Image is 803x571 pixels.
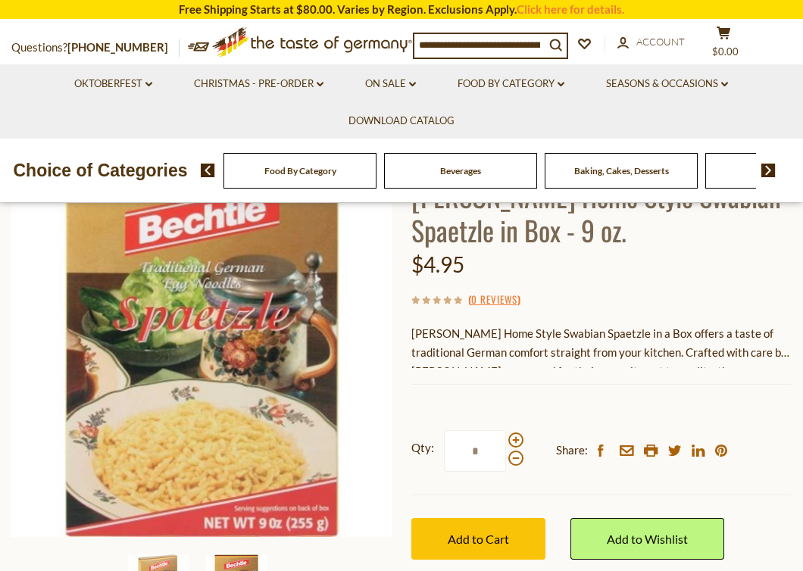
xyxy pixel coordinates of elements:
[761,164,776,177] img: next arrow
[471,292,517,308] a: 0 Reviews
[701,26,746,64] button: $0.00
[556,441,588,460] span: Share:
[348,113,455,129] a: Download Catalog
[74,76,152,92] a: Oktoberfest
[448,532,509,546] span: Add to Cart
[606,76,728,92] a: Seasons & Occasions
[201,164,215,177] img: previous arrow
[444,430,506,472] input: Qty:
[617,34,685,51] a: Account
[411,518,545,560] button: Add to Cart
[636,36,685,48] span: Account
[11,157,392,537] img: Bechtle Home Style Swabian Spaetzle in Box
[67,40,168,54] a: [PHONE_NUMBER]
[458,76,564,92] a: Food By Category
[440,165,481,176] a: Beverages
[194,76,323,92] a: Christmas - PRE-ORDER
[411,251,464,277] span: $4.95
[570,518,724,560] a: Add to Wishlist
[468,292,520,307] span: ( )
[712,45,739,58] span: $0.00
[264,165,336,176] a: Food By Category
[365,76,416,92] a: On Sale
[411,324,792,369] div: [PERSON_NAME] Home Style Swabian Spaetzle in a Box offers a taste of traditional German comfort s...
[517,2,624,16] a: Click here for details.
[411,438,434,457] strong: Qty:
[11,38,180,58] p: Questions?
[411,179,792,247] h1: [PERSON_NAME] Home Style Swabian Spaetzle in Box - 9 oz.
[574,165,669,176] a: Baking, Cakes, Desserts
